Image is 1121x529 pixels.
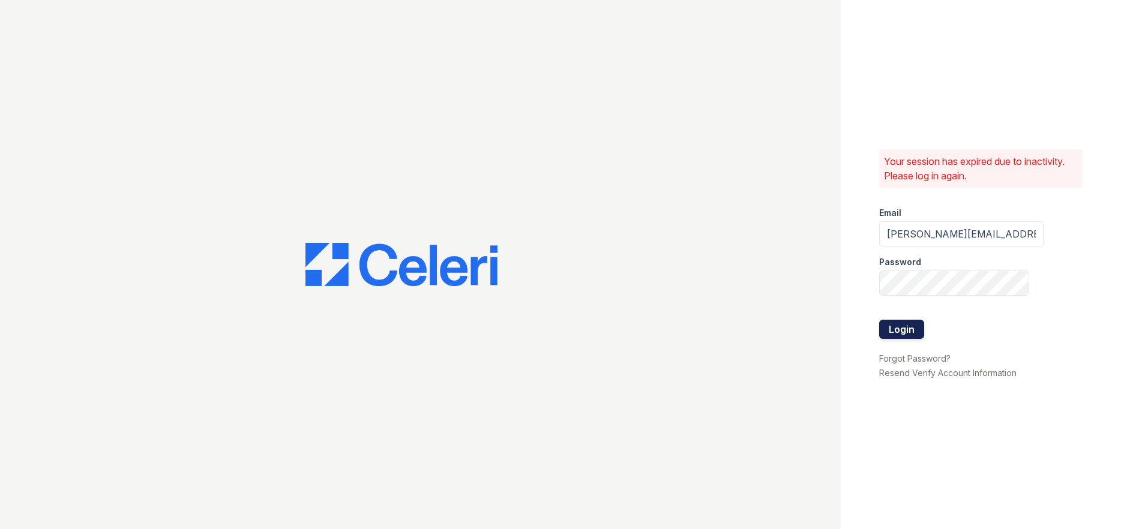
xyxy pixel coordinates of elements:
a: Forgot Password? [879,353,951,363]
button: Login [879,320,924,339]
label: Password [879,256,921,268]
a: Resend Verify Account Information [879,368,1017,378]
p: Your session has expired due to inactivity. Please log in again. [884,154,1078,183]
label: Email [879,207,901,219]
img: CE_Logo_Blue-a8612792a0a2168367f1c8372b55b34899dd931a85d93a1a3d3e32e68fde9ad4.png [305,243,497,286]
